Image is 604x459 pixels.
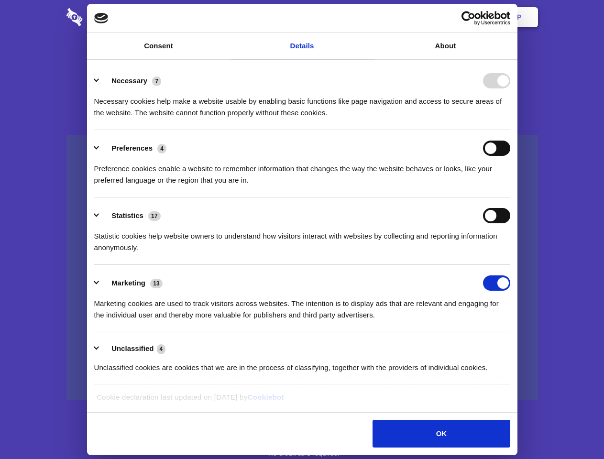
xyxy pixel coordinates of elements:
div: Necessary cookies help make a website usable by enabling basic functions like page navigation and... [94,88,510,119]
a: Pricing [281,2,322,32]
img: logo-wordmark-white-trans-d4663122ce5f474addd5e946df7df03e33cb6a1c49d2221995e7729f52c070b2.svg [66,8,148,26]
label: Necessary [111,76,147,85]
a: Cookiebot [248,393,284,401]
span: 4 [157,144,166,153]
button: Marketing (13) [94,275,169,291]
a: About [374,33,517,59]
iframe: Drift Widget Chat Controller [556,411,593,448]
button: Necessary (7) [94,73,167,88]
span: 13 [150,279,163,288]
a: Details [231,33,374,59]
div: Cookie declaration last updated on [DATE] by [89,392,515,410]
label: Statistics [111,211,143,219]
a: Usercentrics Cookiebot - opens in a new window [427,11,510,25]
a: Contact [388,2,432,32]
h4: Auto-redaction of sensitive data, encrypted data sharing and self-destructing private chats. Shar... [66,87,538,119]
a: Consent [87,33,231,59]
div: Unclassified cookies are cookies that we are in the process of classifying, together with the pro... [94,355,510,373]
h1: Eliminate Slack Data Loss. [66,43,538,77]
div: Statistic cookies help website owners to understand how visitors interact with websites by collec... [94,223,510,253]
a: Login [434,2,475,32]
button: Preferences (4) [94,141,173,156]
button: Statistics (17) [94,208,167,223]
img: logo [94,13,109,23]
button: OK [373,420,510,448]
span: 4 [157,344,166,354]
div: Marketing cookies are used to track visitors across websites. The intention is to display ads tha... [94,291,510,321]
label: Preferences [111,144,153,152]
span: 7 [152,76,161,86]
a: Wistia video thumbnail [66,135,538,400]
div: Preference cookies enable a website to remember information that changes the way the website beha... [94,156,510,186]
span: 17 [148,211,161,221]
button: Unclassified (4) [94,343,172,355]
label: Marketing [111,279,145,287]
